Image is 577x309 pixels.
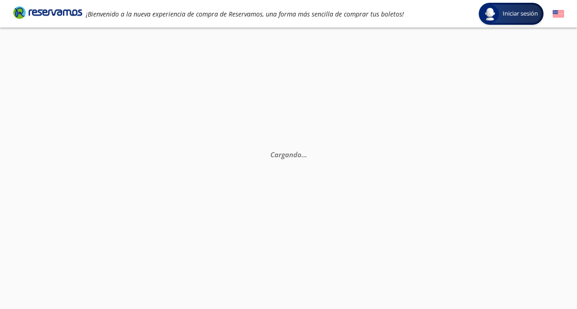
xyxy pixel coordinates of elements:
a: Brand Logo [13,6,82,22]
span: Iniciar sesión [499,9,542,18]
i: Brand Logo [13,6,82,19]
span: . [305,150,307,159]
em: Cargando [270,150,307,159]
button: English [553,8,564,20]
span: . [302,150,303,159]
span: . [303,150,305,159]
em: ¡Bienvenido a la nueva experiencia de compra de Reservamos, una forma más sencilla de comprar tus... [86,10,404,18]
